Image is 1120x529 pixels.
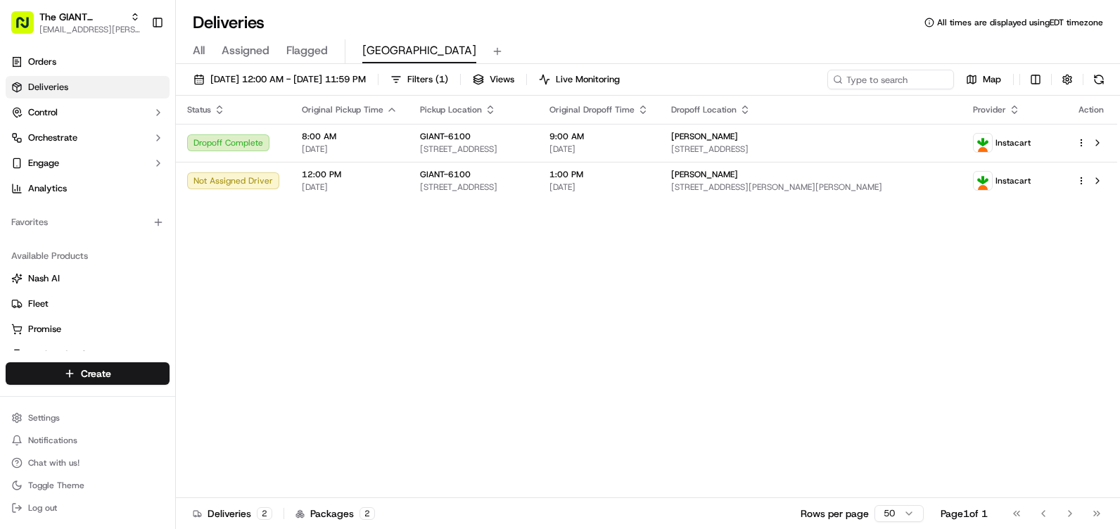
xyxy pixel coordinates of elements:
[407,73,448,86] span: Filters
[222,42,269,59] span: Assigned
[1076,104,1106,115] div: Action
[28,182,67,195] span: Analytics
[6,362,170,385] button: Create
[6,51,170,73] a: Orders
[974,172,992,190] img: profile_instacart_ahold_partner.png
[420,131,471,142] span: GIANT-6100
[6,431,170,450] button: Notifications
[28,272,60,285] span: Nash AI
[193,506,272,521] div: Deliveries
[39,10,125,24] button: The GIANT Company
[302,181,397,193] span: [DATE]
[187,104,211,115] span: Status
[6,152,170,174] button: Engage
[6,76,170,98] a: Deliveries
[39,24,140,35] button: [EMAIL_ADDRESS][PERSON_NAME][DOMAIN_NAME]
[995,175,1031,186] span: Instacart
[671,131,738,142] span: [PERSON_NAME]
[549,169,649,180] span: 1:00 PM
[28,480,84,491] span: Toggle Theme
[801,506,869,521] p: Rows per page
[210,73,366,86] span: [DATE] 12:00 AM - [DATE] 11:59 PM
[937,17,1103,28] span: All times are displayed using EDT timezone
[193,42,205,59] span: All
[28,435,77,446] span: Notifications
[420,144,527,155] span: [STREET_ADDRESS]
[28,502,57,514] span: Log out
[28,81,68,94] span: Deliveries
[466,70,521,89] button: Views
[420,169,471,180] span: GIANT-6100
[28,56,56,68] span: Orders
[983,73,1001,86] span: Map
[549,144,649,155] span: [DATE]
[6,318,170,340] button: Promise
[28,157,59,170] span: Engage
[302,104,383,115] span: Original Pickup Time
[960,70,1007,89] button: Map
[384,70,454,89] button: Filters(1)
[286,42,328,59] span: Flagged
[11,298,164,310] a: Fleet
[187,70,372,89] button: [DATE] 12:00 AM - [DATE] 11:59 PM
[302,144,397,155] span: [DATE]
[6,453,170,473] button: Chat with us!
[11,348,164,361] a: Product Catalog
[420,181,527,193] span: [STREET_ADDRESS]
[995,137,1031,148] span: Instacart
[941,506,988,521] div: Page 1 of 1
[6,408,170,428] button: Settings
[359,507,375,520] div: 2
[6,101,170,124] button: Control
[549,131,649,142] span: 9:00 AM
[420,104,482,115] span: Pickup Location
[257,507,272,520] div: 2
[6,476,170,495] button: Toggle Theme
[6,293,170,315] button: Fleet
[193,11,265,34] h1: Deliveries
[671,104,737,115] span: Dropoff Location
[28,457,79,469] span: Chat with us!
[6,211,170,234] div: Favorites
[28,132,77,144] span: Orchestrate
[6,127,170,149] button: Orchestrate
[549,181,649,193] span: [DATE]
[362,42,476,59] span: [GEOGRAPHIC_DATA]
[1089,70,1109,89] button: Refresh
[827,70,954,89] input: Type to search
[6,245,170,267] div: Available Products
[549,104,635,115] span: Original Dropoff Time
[490,73,514,86] span: Views
[302,131,397,142] span: 8:00 AM
[671,144,950,155] span: [STREET_ADDRESS]
[973,104,1006,115] span: Provider
[435,73,448,86] span: ( 1 )
[671,181,950,193] span: [STREET_ADDRESS][PERSON_NAME][PERSON_NAME]
[974,134,992,152] img: profile_instacart_ahold_partner.png
[28,106,58,119] span: Control
[6,177,170,200] a: Analytics
[533,70,626,89] button: Live Monitoring
[11,272,164,285] a: Nash AI
[556,73,620,86] span: Live Monitoring
[6,343,170,366] button: Product Catalog
[28,298,49,310] span: Fleet
[81,367,111,381] span: Create
[6,267,170,290] button: Nash AI
[28,323,61,336] span: Promise
[11,323,164,336] a: Promise
[28,412,60,423] span: Settings
[6,498,170,518] button: Log out
[295,506,375,521] div: Packages
[671,169,738,180] span: [PERSON_NAME]
[6,6,146,39] button: The GIANT Company[EMAIL_ADDRESS][PERSON_NAME][DOMAIN_NAME]
[302,169,397,180] span: 12:00 PM
[28,348,96,361] span: Product Catalog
